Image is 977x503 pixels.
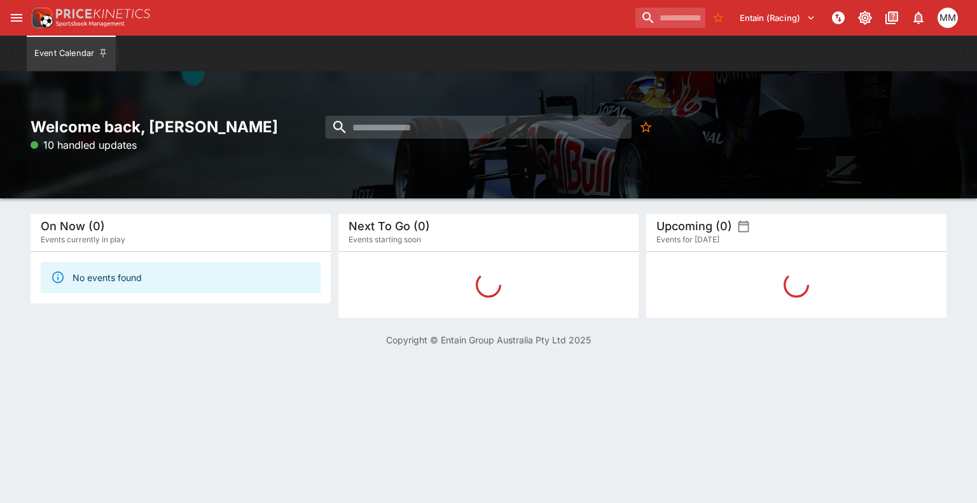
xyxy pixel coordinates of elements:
[907,6,930,29] button: Notifications
[635,8,705,28] input: search
[656,219,732,233] h5: Upcoming (0)
[656,233,719,246] span: Events for [DATE]
[854,6,877,29] button: Toggle light/dark mode
[349,233,421,246] span: Events starting soon
[5,6,28,29] button: open drawer
[634,116,657,139] button: No Bookmarks
[934,4,962,32] button: Michela Marris
[73,266,142,289] div: No events found
[737,220,750,233] button: settings
[827,6,850,29] button: NOT Connected to PK
[880,6,903,29] button: Documentation
[56,21,125,27] img: Sportsbook Management
[41,233,125,246] span: Events currently in play
[28,5,53,31] img: PriceKinetics Logo
[732,8,823,28] button: Select Tenant
[325,116,631,139] input: search
[349,219,430,233] h5: Next To Go (0)
[41,219,105,233] h5: On Now (0)
[938,8,958,28] div: Michela Marris
[708,8,728,28] button: No Bookmarks
[31,117,331,137] h2: Welcome back, [PERSON_NAME]
[56,9,150,18] img: PriceKinetics
[31,137,137,153] p: 10 handled updates
[27,36,116,71] button: Event Calendar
